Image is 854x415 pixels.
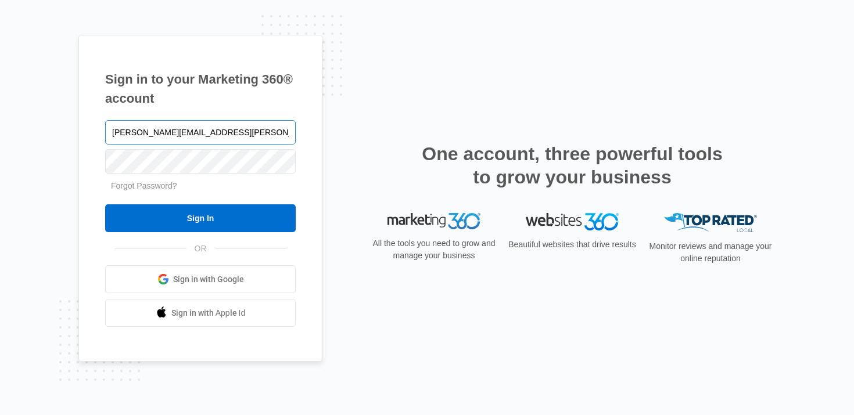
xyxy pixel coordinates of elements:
p: All the tools you need to grow and manage your business [369,237,499,262]
span: Sign in with Google [173,273,244,286]
p: Monitor reviews and manage your online reputation [645,240,776,265]
a: Sign in with Google [105,265,296,293]
img: Top Rated Local [664,213,757,232]
img: Websites 360 [526,213,619,230]
h1: Sign in to your Marketing 360® account [105,70,296,108]
p: Beautiful websites that drive results [507,239,637,251]
a: Forgot Password? [111,181,177,190]
a: Sign in with Apple Id [105,299,296,327]
span: OR [186,243,215,255]
span: Sign in with Apple Id [171,307,246,319]
img: Marketing 360 [387,213,480,229]
input: Sign In [105,204,296,232]
input: Email [105,120,296,145]
h2: One account, three powerful tools to grow your business [418,142,726,189]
